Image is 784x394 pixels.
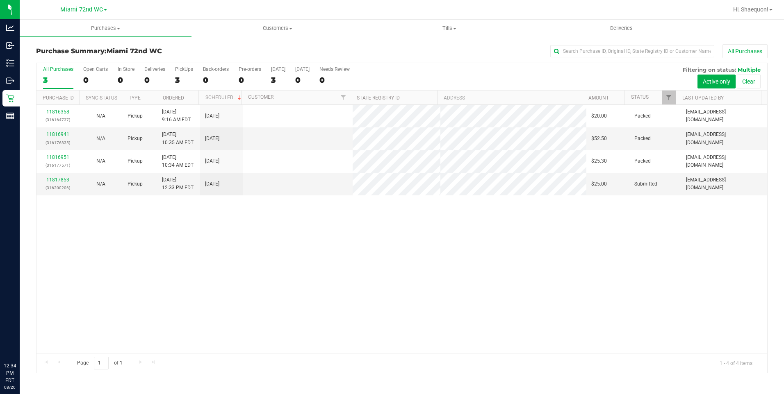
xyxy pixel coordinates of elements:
[203,75,229,85] div: 0
[118,66,134,72] div: In Store
[94,357,109,369] input: 1
[128,180,143,188] span: Pickup
[163,95,184,101] a: Ordered
[128,157,143,165] span: Pickup
[686,131,762,146] span: [EMAIL_ADDRESS][DOMAIN_NAME]
[192,25,363,32] span: Customers
[128,135,143,143] span: Pickup
[683,66,736,73] span: Filtering on status:
[631,94,649,100] a: Status
[364,20,536,37] a: Tills
[271,75,285,85] div: 3
[295,66,310,72] div: [DATE]
[36,48,280,55] h3: Purchase Summary:
[175,75,193,85] div: 3
[738,66,761,73] span: Multiple
[6,112,14,120] inline-svg: Reports
[162,131,194,146] span: [DATE] 10:35 AM EDT
[6,41,14,50] inline-svg: Inbound
[271,66,285,72] div: [DATE]
[536,20,707,37] a: Deliveries
[203,66,229,72] div: Back-orders
[162,176,194,192] span: [DATE] 12:33 PM EDT
[319,75,350,85] div: 0
[20,20,191,37] a: Purchases
[6,24,14,32] inline-svg: Analytics
[46,177,69,183] a: 11817853
[205,112,219,120] span: [DATE]
[191,20,363,37] a: Customers
[162,108,191,124] span: [DATE] 9:16 AM EDT
[46,131,69,137] a: 11816941
[239,75,261,85] div: 0
[46,109,69,115] a: 11816358
[60,6,103,13] span: Miami 72nd WC
[83,66,108,72] div: Open Carts
[96,181,105,187] span: Not Applicable
[437,91,582,105] th: Address
[96,112,105,120] button: N/A
[205,157,219,165] span: [DATE]
[550,45,714,57] input: Search Purchase ID, Original ID, State Registry ID or Customer Name...
[686,154,762,169] span: [EMAIL_ADDRESS][DOMAIN_NAME]
[162,154,194,169] span: [DATE] 10:34 AM EDT
[295,75,310,85] div: 0
[634,135,651,143] span: Packed
[144,66,165,72] div: Deliveries
[682,95,724,101] a: Last Updated By
[599,25,644,32] span: Deliveries
[41,161,75,169] p: (316177571)
[239,66,261,72] div: Pre-orders
[4,362,16,384] p: 12:34 PM EDT
[96,157,105,165] button: N/A
[722,44,768,58] button: All Purchases
[41,116,75,124] p: (316164737)
[634,157,651,165] span: Packed
[128,112,143,120] span: Pickup
[686,108,762,124] span: [EMAIL_ADDRESS][DOMAIN_NAME]
[686,176,762,192] span: [EMAIL_ADDRESS][DOMAIN_NAME]
[43,95,74,101] a: Purchase ID
[6,94,14,102] inline-svg: Retail
[86,95,117,101] a: Sync Status
[41,139,75,147] p: (316176835)
[591,157,607,165] span: $25.30
[6,77,14,85] inline-svg: Outbound
[737,75,761,88] button: Clear
[96,135,105,143] button: N/A
[70,357,129,369] span: Page of 1
[41,184,75,192] p: (316200206)
[4,384,16,390] p: 08/20
[118,75,134,85] div: 0
[96,180,105,188] button: N/A
[634,112,651,120] span: Packed
[46,154,69,160] a: 11816951
[588,95,609,101] a: Amount
[6,59,14,67] inline-svg: Inventory
[336,91,350,104] a: Filter
[96,158,105,164] span: Not Applicable
[129,95,141,101] a: Type
[713,357,759,369] span: 1 - 4 of 4 items
[205,180,219,188] span: [DATE]
[364,25,535,32] span: Tills
[634,180,657,188] span: Submitted
[733,6,768,13] span: Hi, Shaequon!
[96,113,105,119] span: Not Applicable
[205,135,219,143] span: [DATE]
[591,112,607,120] span: $20.00
[357,95,400,101] a: State Registry ID
[96,136,105,141] span: Not Applicable
[8,328,33,353] iframe: Resource center
[20,25,191,32] span: Purchases
[43,75,73,85] div: 3
[175,66,193,72] div: PickUps
[591,135,607,143] span: $52.50
[144,75,165,85] div: 0
[697,75,736,88] button: Active only
[319,66,350,72] div: Needs Review
[205,95,243,100] a: Scheduled
[83,75,108,85] div: 0
[107,47,162,55] span: Miami 72nd WC
[662,91,676,104] a: Filter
